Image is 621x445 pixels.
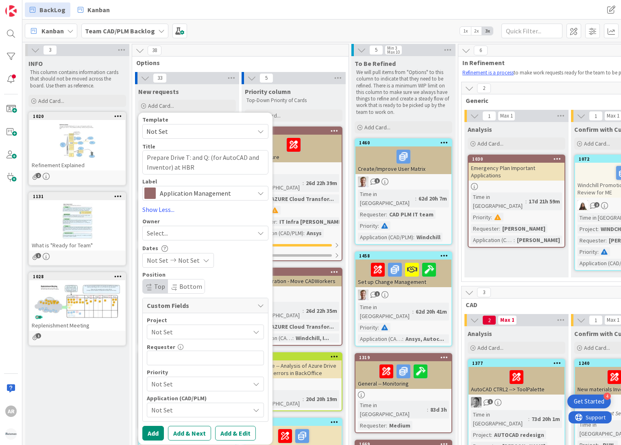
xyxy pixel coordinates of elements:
[303,229,305,238] span: :
[356,69,451,116] p: We will pull items from "Options" to this column to indicate that they need to be refined. There ...
[358,401,427,419] div: Time in [GEOGRAPHIC_DATA]
[468,360,564,395] div: 1377AutoCAD CTRL2 --> ToolPalette
[413,233,414,242] span: :
[472,360,564,366] div: 1377
[364,124,390,131] span: Add Card...
[375,291,380,297] span: 1
[528,414,529,423] span: :
[305,229,324,238] div: Ansys
[358,421,386,430] div: Requester
[136,59,338,67] span: Options
[29,113,125,120] div: 1020
[529,414,562,423] div: 73d 20h 1m
[246,268,342,286] div: 1843Azure Migration - Move CADWorkers
[355,354,451,389] div: 1319General -- Monitoring
[482,315,496,325] span: 2
[403,334,446,343] div: Ansys, Autoc...
[146,126,248,137] span: Not Set
[249,128,342,134] div: 1035
[142,245,158,251] span: Dates
[414,233,442,242] div: Windchill
[468,329,492,338] span: Analysis
[607,318,619,322] div: Max 1
[276,217,277,226] span: :
[29,193,125,251] div: 1131What is "Ready for Team"
[36,253,41,258] span: 1
[168,426,211,441] button: Add & Next
[246,240,342,250] div: 0/1
[474,46,488,55] span: 6
[151,378,246,390] span: Not Set
[584,140,610,147] span: Add Card...
[304,179,339,188] div: 26d 22h 39m
[29,320,125,331] div: Replenishment Meeting
[304,306,339,315] div: 26d 22h 35m
[386,210,387,219] span: :
[597,247,599,256] span: :
[378,221,379,230] span: :
[577,225,597,233] div: Project
[471,236,514,244] div: Application (CAD/PLM)
[468,397,564,408] div: AV
[142,117,168,122] span: Template
[142,150,268,175] textarea: Prepare Drive T: and Q: (for AutoCAD and Inventor) at HBR
[269,194,336,203] div: AZURE Cloud Transfor...
[468,125,492,133] span: Analysis
[33,274,125,279] div: 1028
[468,360,564,367] div: 1377
[28,59,43,68] span: INFO
[577,247,597,256] div: Priority
[471,213,491,222] div: Priority
[358,177,368,187] img: BO
[151,326,246,338] span: Not Set
[29,240,125,251] div: What is "Ready for Team"
[215,426,256,441] button: Add & Edit
[30,69,124,89] p: This column contains information cards that should not be moved across the board. Use them as ref...
[246,353,342,378] div: 1821BackOffice -- Analysis of Azure Drive Q: causes errors in BackOffice
[36,173,41,178] span: 2
[358,323,378,332] div: Priority
[468,367,564,395] div: AutoCAD CTRL2 --> ToolPalette
[460,27,471,35] span: 1x
[248,174,303,192] div: Time in [GEOGRAPHIC_DATA]
[567,395,611,408] div: Open Get Started checklist, remaining modules: 4
[527,197,562,206] div: 17d 21h 59m
[5,428,17,440] img: avatar
[358,303,412,321] div: Time in [GEOGRAPHIC_DATA]
[358,290,368,300] img: BO
[584,344,610,351] span: Add Card...
[179,282,202,290] span: Bottom
[355,146,451,174] div: Create/Improve User Matrix
[148,102,174,109] span: Add Card...
[303,179,304,188] span: :
[355,361,451,389] div: General -- Monitoring
[147,395,264,401] div: Application (CAD/PLM)
[597,225,599,233] span: :
[29,160,125,170] div: Refinement Explained
[375,178,380,183] span: 1
[29,193,125,200] div: 1131
[246,127,342,162] div: 1035Calc03 Azure
[359,140,451,146] div: 1460
[147,369,264,375] div: Priority
[482,111,496,121] span: 1
[147,317,264,323] div: Project
[594,202,599,207] span: 2
[43,45,57,55] span: 3
[491,213,492,222] span: :
[304,395,339,404] div: 20d 20h 19m
[178,255,200,265] span: Not Set
[387,50,400,54] div: Max 10
[142,179,157,184] span: Label
[477,344,503,351] span: Add Card...
[471,27,482,35] span: 2x
[514,236,515,244] span: :
[606,236,607,245] span: :
[468,163,564,181] div: Emergency Plan Important Applications
[482,27,493,35] span: 3x
[577,236,606,245] div: Requester
[500,318,514,322] div: Max 1
[428,405,449,414] div: 83d 3h
[477,288,491,297] span: 3
[248,302,303,320] div: Time in [GEOGRAPHIC_DATA]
